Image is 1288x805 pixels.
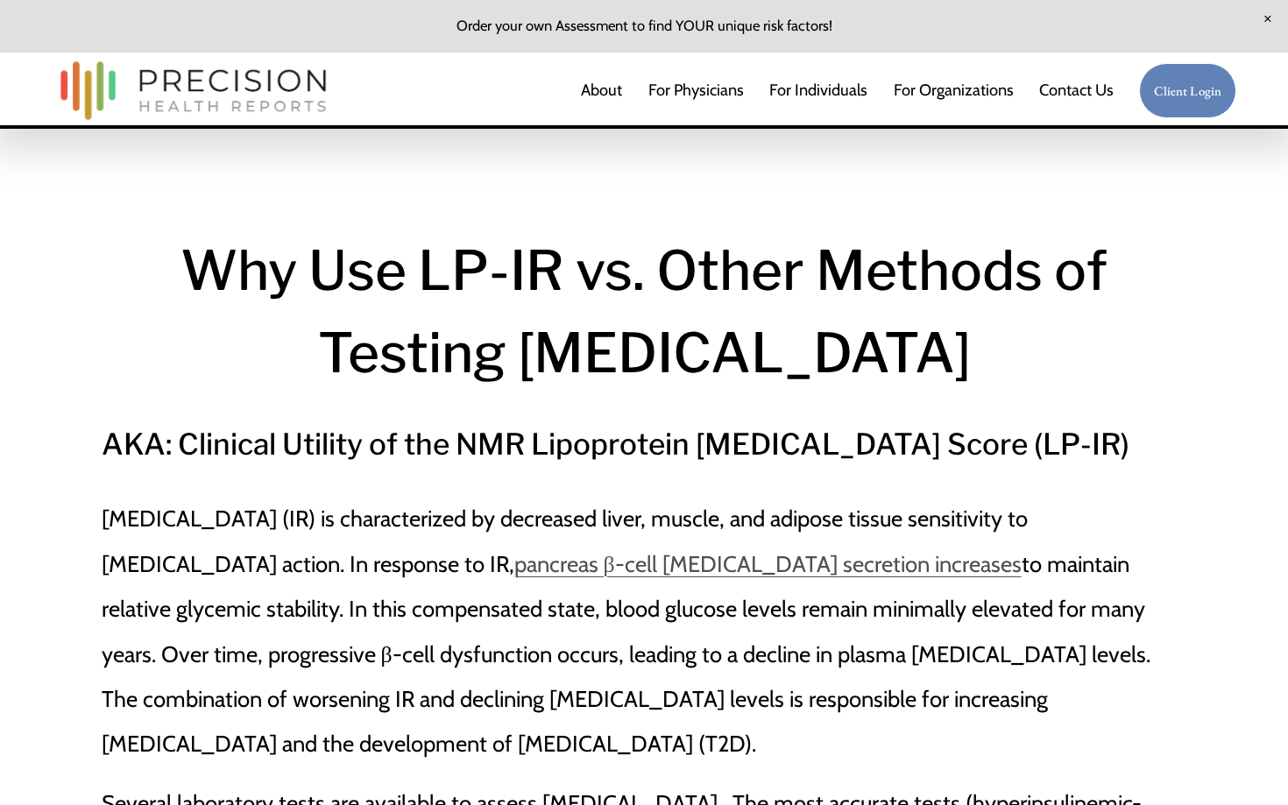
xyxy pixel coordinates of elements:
[581,73,622,108] a: About
[769,73,867,108] a: For Individuals
[102,421,1187,469] h3: AKA: Clinical Utility of the NMR Lipoprotein [MEDICAL_DATA] Score (LP-IR)
[894,73,1014,108] a: folder dropdown
[894,74,1014,107] span: For Organizations
[648,73,744,108] a: For Physicians
[514,550,1022,577] a: pancreas β-cell [MEDICAL_DATA] secretion increases
[102,229,1187,392] h1: Why Use LP-IR vs. Other Methods of Testing [MEDICAL_DATA]
[52,53,336,128] img: Precision Health Reports
[1139,63,1236,118] a: Client Login
[1039,73,1114,108] a: Contact Us
[102,496,1187,766] p: [MEDICAL_DATA] (IR) is characterized by decreased liver, muscle, and adipose tissue sensitivity t...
